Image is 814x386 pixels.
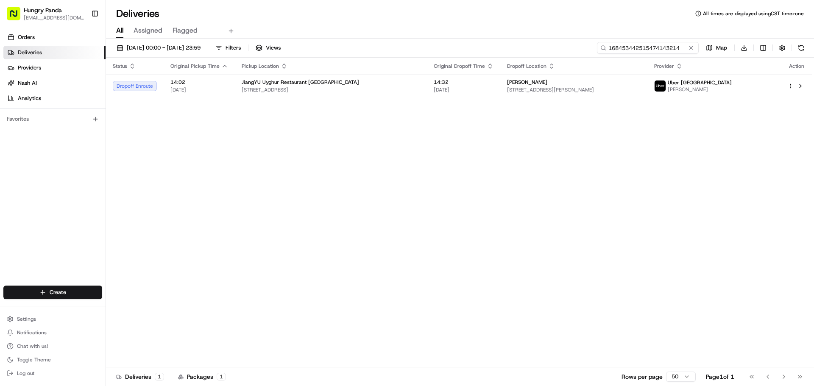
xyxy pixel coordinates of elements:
img: Asif Zaman Khan [8,146,22,160]
span: Provider [654,63,674,69]
span: Notifications [17,329,47,336]
div: Page 1 of 1 [706,372,734,381]
input: Type to search [597,42,699,54]
p: Welcome 👋 [8,34,154,47]
div: Packages [178,372,226,381]
img: 1727276513143-84d647e1-66c0-4f92-a045-3c9f9f5dfd92 [18,81,33,96]
span: [DATE] [434,86,493,93]
span: [STREET_ADDRESS][PERSON_NAME] [507,86,641,93]
span: [PERSON_NAME] [26,154,69,161]
span: [DATE] [170,86,228,93]
span: 8月7日 [75,154,92,161]
span: Toggle Theme [17,356,51,363]
button: [EMAIL_ADDRESS][DOMAIN_NAME] [24,14,84,21]
div: Deliveries [116,372,164,381]
img: Nash [8,8,25,25]
span: • [70,154,73,161]
span: JiangYU Uyghur Restaurant [GEOGRAPHIC_DATA] [242,79,359,86]
span: Create [50,289,66,296]
span: Views [266,44,281,52]
button: Hungry Panda[EMAIL_ADDRESS][DOMAIN_NAME] [3,3,88,24]
span: Uber [GEOGRAPHIC_DATA] [668,79,732,86]
span: Settings [17,316,36,322]
div: 📗 [8,190,15,197]
span: • [28,131,31,138]
div: 💻 [72,190,78,197]
button: Create [3,286,102,299]
button: Chat with us! [3,340,102,352]
a: 💻API Documentation [68,186,139,201]
div: Action [788,63,806,69]
span: [STREET_ADDRESS] [242,86,420,93]
img: 1736555255976-a54dd68f-1ca7-489b-9aae-adbdc363a1c4 [8,81,24,96]
span: [DATE] 00:00 - [DATE] 23:59 [127,44,201,52]
a: Nash AI [3,76,106,90]
span: Original Dropoff Time [434,63,485,69]
button: Refresh [795,42,807,54]
span: All [116,25,123,36]
a: Providers [3,61,106,75]
button: Filters [212,42,245,54]
span: Pickup Location [242,63,279,69]
input: Clear [22,55,140,64]
span: Flagged [173,25,198,36]
a: 📗Knowledge Base [5,186,68,201]
span: Original Pickup Time [170,63,220,69]
div: 1 [217,373,226,380]
span: Log out [17,370,34,377]
span: Deliveries [18,49,42,56]
button: Map [702,42,731,54]
span: Pylon [84,210,103,217]
button: Log out [3,367,102,379]
span: 8月15日 [33,131,53,138]
span: Assigned [134,25,162,36]
div: Favorites [3,112,102,126]
button: Settings [3,313,102,325]
div: 1 [155,373,164,380]
p: Rows per page [622,372,663,381]
button: [DATE] 00:00 - [DATE] 23:59 [113,42,204,54]
span: API Documentation [80,189,136,198]
span: [PERSON_NAME] [507,79,547,86]
button: Views [252,42,284,54]
img: uber-new-logo.jpeg [655,81,666,92]
span: 14:02 [170,79,228,86]
div: Past conversations [8,110,54,117]
span: Status [113,63,127,69]
span: [PERSON_NAME] [668,86,732,93]
span: All times are displayed using CST timezone [703,10,804,17]
span: Providers [18,64,41,72]
button: Toggle Theme [3,354,102,366]
a: Deliveries [3,46,106,59]
span: Orders [18,33,35,41]
span: Filters [226,44,241,52]
a: Orders [3,31,106,44]
button: Hungry Panda [24,6,62,14]
span: Dropoff Location [507,63,546,69]
div: Start new chat [38,81,139,89]
a: Powered byPylon [60,210,103,217]
span: Map [716,44,727,52]
div: We're available if you need us! [38,89,117,96]
button: Start new chat [144,83,154,94]
span: Chat with us! [17,343,48,350]
button: Notifications [3,327,102,339]
img: 1736555255976-a54dd68f-1ca7-489b-9aae-adbdc363a1c4 [17,155,24,161]
a: Analytics [3,92,106,105]
span: Nash AI [18,79,37,87]
span: Knowledge Base [17,189,65,198]
h1: Deliveries [116,7,159,20]
span: 14:32 [434,79,493,86]
span: Analytics [18,94,41,102]
button: See all [131,108,154,119]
